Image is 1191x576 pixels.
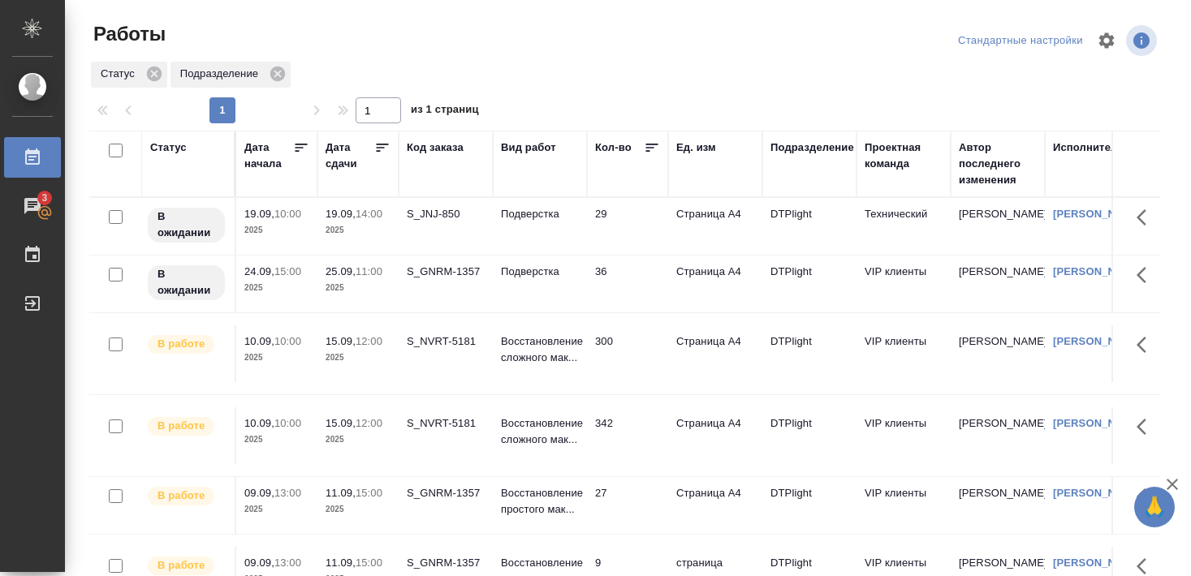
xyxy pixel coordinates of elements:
td: VIP клиенты [857,325,951,382]
button: Здесь прячутся важные кнопки [1127,256,1166,294]
a: 3 [4,186,61,226]
p: 10:00 [274,335,301,347]
div: S_GNRM-1357 [407,555,485,571]
div: Ед. изм [676,140,716,156]
div: Подразделение [170,62,291,88]
p: Восстановление сложного мак... [501,415,579,448]
td: Страница А4 [668,407,762,464]
td: [PERSON_NAME] [951,325,1045,382]
p: 15:00 [274,265,301,277]
div: Статус [91,62,167,88]
td: DTPlight [762,325,857,382]
div: Дата начала [244,140,293,172]
div: Кол-во [595,140,632,156]
td: [PERSON_NAME] [951,477,1045,534]
p: 13:00 [274,487,301,499]
p: 25.09, [326,265,356,277]
a: [PERSON_NAME] [1053,417,1143,429]
td: Страница А4 [668,256,762,312]
p: В работе [158,488,205,504]
td: Страница А4 [668,198,762,255]
p: Подверстка [501,206,579,222]
div: split button [954,28,1087,54]
p: 10.09, [244,417,274,429]
td: 342 [587,407,668,464]
p: Подверстка [501,264,579,280]
div: S_GNRM-1357 [407,264,485,280]
div: Исполнитель выполняет работу [146,415,227,437]
td: 36 [587,256,668,312]
td: Технический [857,198,951,255]
div: Исполнитель выполняет работу [146,333,227,355]
p: 11:00 [356,265,382,277]
a: [PERSON_NAME] [1053,335,1143,347]
div: Подразделение [770,140,854,156]
button: Здесь прячутся важные кнопки [1127,198,1166,237]
td: DTPlight [762,477,857,534]
p: 2025 [244,280,309,296]
a: [PERSON_NAME] [1053,557,1143,569]
p: 2025 [326,350,391,366]
td: Страница А4 [668,477,762,534]
p: В работе [158,336,205,352]
div: S_NVRT-5181 [407,333,485,350]
p: 13:00 [274,557,301,569]
p: 15.09, [326,417,356,429]
div: Код заказа [407,140,464,156]
p: 19.09, [244,208,274,220]
div: Исполнитель выполняет работу [146,485,227,507]
p: 10:00 [274,208,301,220]
p: В ожидании [158,266,215,299]
p: 15:00 [356,557,382,569]
div: S_JNJ-850 [407,206,485,222]
span: Настроить таблицу [1087,21,1126,60]
p: 14:00 [356,208,382,220]
p: 09.09, [244,487,274,499]
td: VIP клиенты [857,256,951,312]
p: 2025 [326,432,391,448]
div: Дата сдачи [326,140,374,172]
div: S_GNRM-1357 [407,485,485,501]
span: Посмотреть информацию [1126,25,1160,56]
span: из 1 страниц [411,100,479,123]
button: Здесь прячутся важные кнопки [1127,407,1166,446]
td: [PERSON_NAME] [951,198,1045,255]
span: 3 [32,190,57,206]
p: 12:00 [356,335,382,347]
div: Вид работ [501,140,556,156]
p: 09.09, [244,557,274,569]
p: В работе [158,557,205,574]
a: [PERSON_NAME] [1053,487,1143,499]
p: Восстановление сложного мак... [501,333,579,366]
p: Восстановление простого мак... [501,485,579,518]
div: Проектная команда [865,140,943,172]
a: [PERSON_NAME] [1053,208,1143,220]
a: [PERSON_NAME] [1053,265,1143,277]
p: 2025 [244,222,309,239]
p: 24.09, [244,265,274,277]
div: Исполнитель назначен, приступать к работе пока рано [146,206,227,244]
td: 27 [587,477,668,534]
button: Здесь прячутся важные кнопки [1127,477,1166,516]
p: 15:00 [356,487,382,499]
span: 🙏 [1141,490,1168,524]
p: 2025 [244,432,309,448]
td: DTPlight [762,256,857,312]
span: Работы [89,21,166,47]
p: 19.09, [326,208,356,220]
p: 10:00 [274,417,301,429]
p: 2025 [244,350,309,366]
div: Исполнитель [1053,140,1124,156]
td: DTPlight [762,407,857,464]
td: VIP клиенты [857,407,951,464]
p: Подразделение [180,66,264,82]
td: [PERSON_NAME] [951,256,1045,312]
p: 15.09, [326,335,356,347]
p: 11.09, [326,557,356,569]
p: 10.09, [244,335,274,347]
td: VIP клиенты [857,477,951,534]
div: Исполнитель назначен, приступать к работе пока рано [146,264,227,302]
p: В работе [158,418,205,434]
p: 2025 [326,501,391,518]
p: В ожидании [158,208,215,241]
